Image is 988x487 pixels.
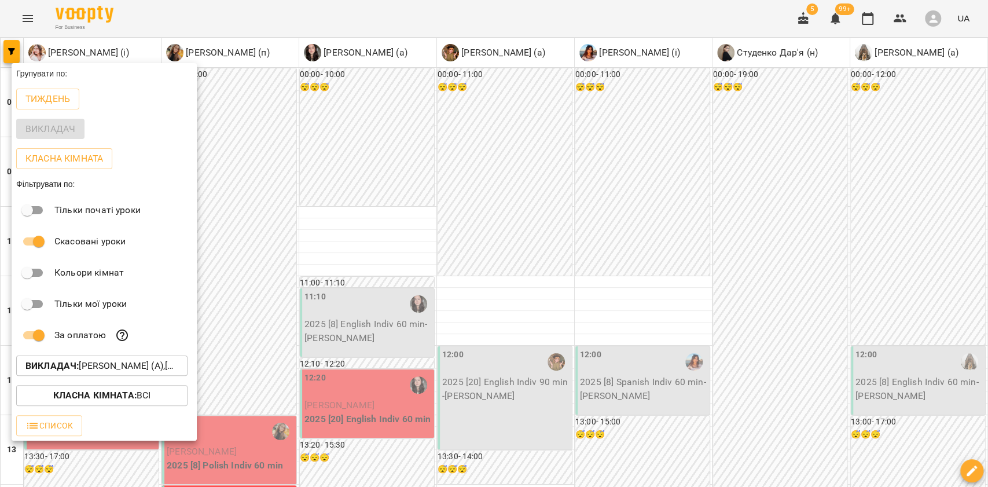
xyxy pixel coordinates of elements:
[12,63,197,84] div: Групувати по:
[54,235,126,248] p: Скасовані уроки
[25,359,178,373] p: [PERSON_NAME] (а),[PERSON_NAME] (а),[PERSON_NAME] (і),[PERSON_NAME] (п),[PERSON_NAME] (а),[PERSON...
[54,266,124,280] p: Кольори кімнат
[16,385,188,406] button: Класна кімната:Всі
[54,297,127,311] p: Тільки мої уроки
[16,89,79,109] button: Тиждень
[16,356,188,376] button: Викладач:[PERSON_NAME] (а),[PERSON_NAME] (а),[PERSON_NAME] (і),[PERSON_NAME] (п),[PERSON_NAME] (а...
[53,390,137,401] b: Класна кімната :
[16,148,112,169] button: Класна кімната
[53,389,151,402] p: Всі
[12,174,197,195] div: Фільтрувати по:
[16,415,82,436] button: Список
[54,328,106,342] p: За оплатою
[25,360,79,371] b: Викладач :
[25,92,70,106] p: Тиждень
[25,152,103,166] p: Класна кімната
[54,203,141,217] p: Тільки початі уроки
[25,419,73,433] span: Список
